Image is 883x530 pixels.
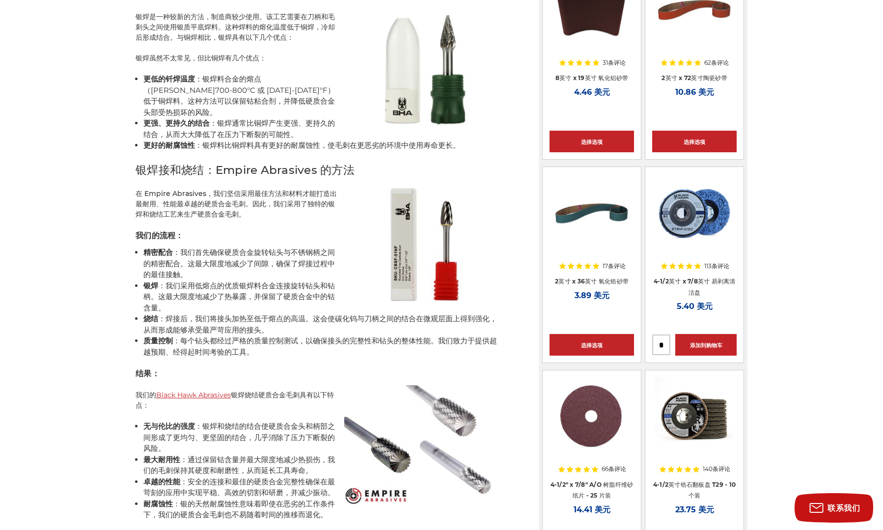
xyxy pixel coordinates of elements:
[603,262,626,270] font: 17条评论
[795,493,873,523] button: 联系我们
[581,139,603,145] font: 选择选项
[143,421,195,431] font: 无与伦比的强度
[344,184,504,307] img: BHA 碳化钨毛刺，带有 1/8 英寸不锈钢柄，通过银焊和烧结连接到圆形毛刺头
[652,174,737,252] img: 4-1/2英寸 x 7/8英寸 易剥离清洁盘
[136,231,184,240] font: 我们的流程：
[652,174,737,258] a: 4-1/2英寸 x 7/8英寸 易剥离清洁盘
[602,465,626,473] font: 66条评论
[143,281,335,312] font: ：我们采用低熔点的优质银焊料合金连接旋转钻头和钻柄。这最大限度地减少了热暴露，并保留了硬质合金中的钴含量。
[143,281,158,290] font: 银焊
[704,262,729,270] font: 113条评论
[550,131,634,152] a: 选择选项
[684,139,705,145] font: 选择选项
[603,59,626,66] font: 31条评论
[652,131,737,152] a: 选择选项
[143,74,195,84] font: 更低的钎焊温度
[136,54,266,62] font: 银焊虽然不太常见，但比铜焊有几个优点：
[156,391,231,399] a: Black Hawk Abrasives
[143,455,180,464] font: 最大耐用性
[690,342,722,349] font: 添加到购物车
[703,465,730,473] font: 140条评论
[143,248,335,279] font: ：我们首先确保硬质合金旋转钻头与不锈钢柄之间的精密配合。这最大限度地减少了间隙，确保了焊接过程中的最佳接触。
[143,248,173,257] font: 精密配合
[143,118,210,128] font: 更强、更持久的结合
[828,503,860,513] font: 联系我们
[143,140,195,150] font: 更好的耐腐蚀性
[344,385,504,508] img: 1/4 英寸柄双碳化钨毛刺，带有侧切圆柱端切毛刺头，通过银焊和烧结连接到不锈钢轴上
[555,278,629,285] a: 2英寸 x 36英寸 氧化锆砂带
[143,477,180,486] font: 卓越的性能
[143,499,335,520] font: ：银的天然耐腐蚀性意味着即使在恶劣的工作条件下，我们的硬质合金毛刺也不易随着时间的推移而退化。
[143,314,497,335] font: ：焊接后，我们将接头加热至低于熔点的高温。这会使碳化钨与刀柄之间的结合在微观层面上得到强化，从而形成能够承受最严苛应用的接头。
[550,334,634,356] a: 选择选项
[143,314,158,323] font: 烧结
[143,499,173,508] font: 耐腐蚀性
[675,505,714,514] font: 23.75 美元
[136,391,334,410] font: 银焊烧结硬质合金毛刺具有以下特点：
[662,74,727,82] a: 2英寸 x 72英寸陶瓷砂带
[136,189,337,219] font: 在 Empire Abrasives，我们坚信采用最佳方法和材料才能打造出最耐用、性能最卓越的硬质合金毛刺。因此，我们采用了独特的银焊和烧结工艺来生产硬质合金毛刺。
[575,291,609,300] font: 3.89 美元
[136,391,156,399] font: 我们的
[655,377,734,456] img: 4.5 英寸 Black Hawk 锆石翻盖盘 10 片装
[581,342,603,349] font: 选择选项
[195,140,460,150] font: ：银焊料比铜焊料具有更好的耐腐蚀性，使毛刺在更恶劣的环境中使用寿命更长。
[555,74,629,82] a: 8英寸 x 19英寸 氧化铝砂带
[143,74,335,117] font: ：银焊料合金的熔点（[PERSON_NAME]700-800°C 或 [DATE]-[DATE]°F）低于铜焊料。这种方法可以保留钴粘合剂，并降低硬质合金头部受热损坏的风险。
[143,421,335,453] font: ：银焊和烧结的结合使硬质合金头和柄部之间形成了更均匀、更坚固的结合，几乎消除了压力下断裂的风险。
[143,336,173,345] font: 质量控制
[574,505,610,514] font: 14.41 美元
[675,87,714,97] font: 10.86 美元
[653,481,736,500] a: 4-1/2英寸锆石翻板盘 T29 - 10个装
[136,12,335,42] font: 银焊是一种较新的方法，制造商较少使用。该工艺需要在刀柄和毛刺头之间使用银质平底焊料。这种焊料的熔化温度低于铜焊，冷却后形成结合。与铜焊相比，银焊具有以下几个优点：
[143,477,335,498] font: ：安全的连接和最佳的硬质合金完整性确保在最苛刻的应用中实现平稳、高效的切割和研磨，并减少振动。
[551,481,634,500] a: 4-1/2" x 7/8" A/O 树脂纤维砂纸片 - 25 片装
[704,59,729,66] font: 62条评论
[654,278,736,296] a: 4-1/2英寸 x 7/8英寸 易剥离清洁盘
[143,118,335,139] font: ：银焊通常比铜焊产生更强、更持久的结合，从而大大降低了在压力下断裂的可能性。
[550,174,634,258] a: 2英寸 x 36英寸 氧化锆管道砂带
[136,369,160,378] font: 结果：
[552,377,632,456] img: 4.5英寸树脂纤维盘
[143,336,497,357] font: ：每个钻头都经过严格的质量控制测试，以确保接头的完整性和钻头的整体性能。我们致力于提供超越预期、经得起时间考验的工具。
[675,334,737,356] a: 添加到购物车
[574,87,610,97] font: 4.46 美元
[552,174,631,252] img: 2英寸 x 36英寸 氧化锆管道砂带
[652,377,737,462] a: 4.5 英寸 Black Hawk 锆石翻盖盘 10 片装
[550,377,634,462] a: 4.5英寸树脂纤维盘
[136,163,355,177] font: 银焊接和烧结：Empire Abrasives 的方法
[143,455,335,475] font: ：通过保留钴含量并最大限度地减少热损伤，我们的毛刺保持其硬度和耐磨性，从而延长工具寿命。
[344,7,504,130] img: 1/4 英寸双切硬质合金毛刺，锥形头，通过银焊固定在柄上
[677,302,713,311] font: 5.40 美元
